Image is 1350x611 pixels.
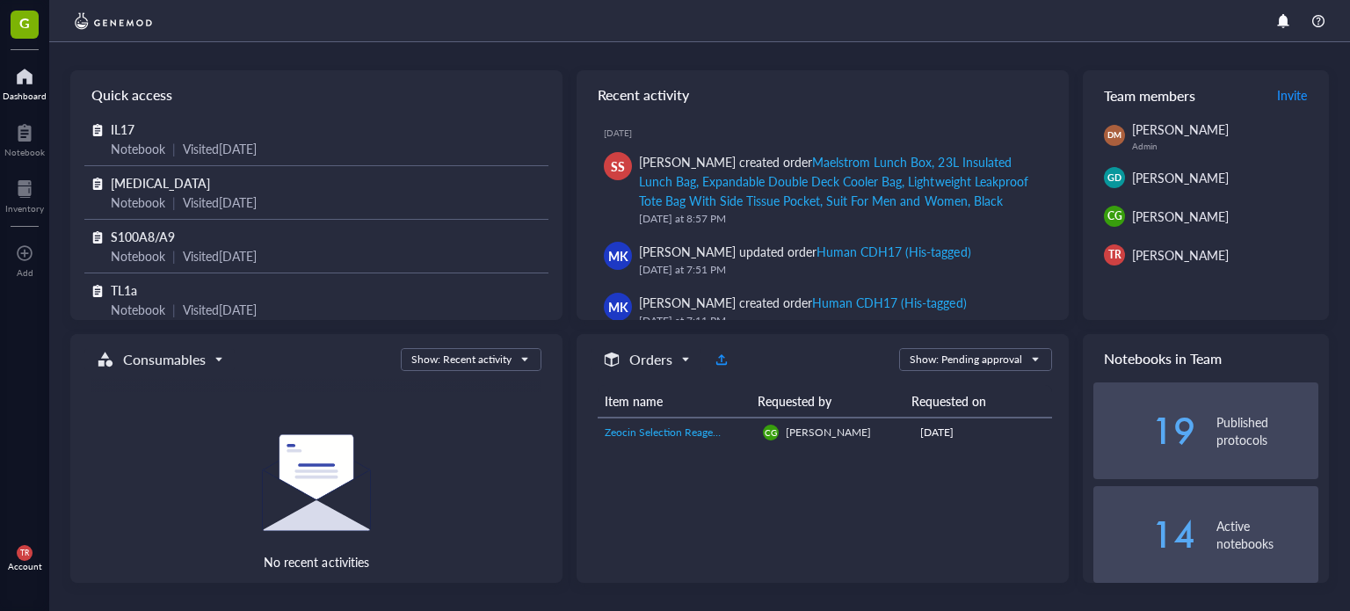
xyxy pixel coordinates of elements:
span: [PERSON_NAME] [1132,207,1229,225]
span: [PERSON_NAME] [786,425,871,440]
img: genemod-logo [70,11,156,32]
div: Visited [DATE] [183,139,257,158]
span: Invite [1277,86,1307,104]
span: [PERSON_NAME] [1132,169,1229,186]
div: Active notebooks [1216,517,1318,552]
span: SS [611,156,625,176]
div: | [172,246,176,265]
h5: Orders [629,349,672,370]
div: | [172,300,176,319]
span: [PERSON_NAME] [1132,120,1229,138]
div: Show: Recent activity [411,352,512,367]
div: Maelstrom Lunch Box, 23L Insulated Lunch Bag, Expandable Double Deck Cooler Bag, Lightweight Leak... [639,153,1028,209]
div: [PERSON_NAME] created order [639,152,1041,210]
a: Zeocin Selection Reagent [605,425,749,440]
div: 14 [1093,520,1195,549]
span: TL1a [111,281,137,299]
div: Account [8,561,42,571]
div: Notebook [4,147,45,157]
div: [PERSON_NAME] updated order [639,242,971,261]
a: MK[PERSON_NAME] updated orderHuman CDH17 (His-tagged)[DATE] at 7:51 PM [591,235,1055,286]
span: G [19,11,30,33]
a: Dashboard [3,62,47,101]
a: Inventory [5,175,44,214]
div: Published protocols [1216,413,1318,448]
div: [DATE] [604,127,1055,138]
span: MK [608,246,628,265]
span: S100A8/A9 [111,228,175,245]
span: TR [20,549,29,557]
span: IL17 [111,120,134,138]
th: Requested by [751,385,904,418]
div: Visited [DATE] [183,246,257,265]
div: Notebook [111,300,165,319]
div: Notebook [111,139,165,158]
span: CG [765,427,777,438]
span: TR [1108,247,1121,263]
div: Add [17,267,33,278]
div: Quick access [70,70,562,120]
th: Item name [598,385,751,418]
span: [MEDICAL_DATA] [111,174,210,192]
div: Admin [1132,141,1318,151]
div: Visited [DATE] [183,300,257,319]
div: Dashboard [3,91,47,101]
div: Notebook [111,246,165,265]
div: | [172,193,176,212]
span: DM [1107,129,1121,142]
div: Notebook [111,193,165,212]
th: Requested on [904,385,1039,418]
a: MK[PERSON_NAME] created orderHuman CDH17 (His-tagged)[DATE] at 7:11 PM [591,286,1055,337]
div: Inventory [5,203,44,214]
div: [DATE] at 7:51 PM [639,261,1041,279]
div: Notebooks in Team [1083,334,1329,383]
span: GD [1107,171,1121,185]
a: SS[PERSON_NAME] created orderMaelstrom Lunch Box, 23L Insulated Lunch Bag, Expandable Double Deck... [591,145,1055,235]
div: Team members [1083,70,1329,120]
div: Show: Pending approval [910,352,1022,367]
a: Notebook [4,119,45,157]
span: CG [1107,208,1122,224]
img: Empty state [262,434,371,531]
div: | [172,139,176,158]
span: Zeocin Selection Reagent [605,425,722,440]
h5: Consumables [123,349,206,370]
div: [DATE] at 8:57 PM [639,210,1041,228]
div: 19 [1093,417,1195,445]
div: Visited [DATE] [183,193,257,212]
span: [PERSON_NAME] [1132,246,1229,264]
div: Recent activity [577,70,1069,120]
div: [DATE] [920,425,1045,440]
div: Human CDH17 (His-tagged) [817,243,970,260]
button: Invite [1276,81,1308,109]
